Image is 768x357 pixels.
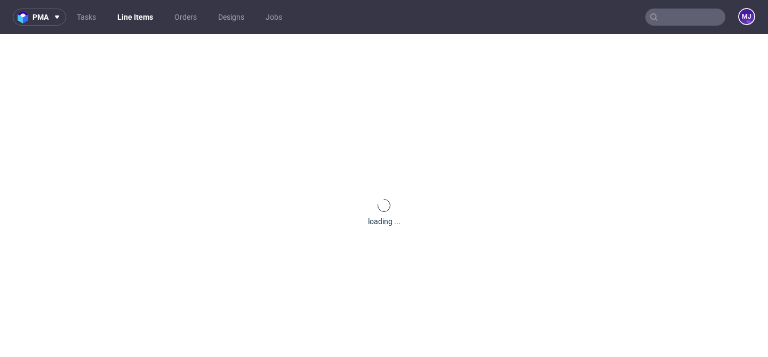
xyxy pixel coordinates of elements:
a: Tasks [70,9,102,26]
a: Line Items [111,9,159,26]
div: loading ... [368,216,401,227]
span: pma [33,13,49,21]
a: Designs [212,9,251,26]
img: logo [18,11,33,23]
figcaption: MJ [739,9,754,24]
a: Orders [168,9,203,26]
a: Jobs [259,9,289,26]
button: pma [13,9,66,26]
